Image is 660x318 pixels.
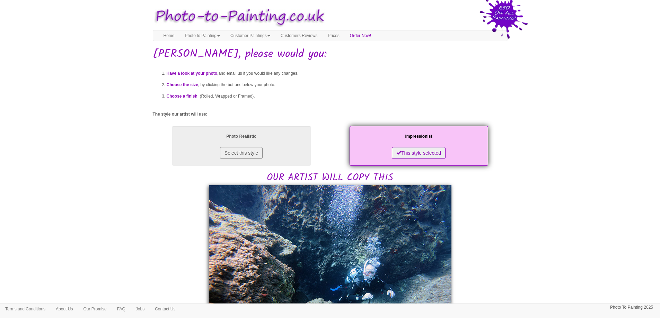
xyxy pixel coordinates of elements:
[220,147,263,159] button: Select this style
[167,71,219,76] span: Have a look at your photo,
[51,304,78,314] a: About Us
[392,147,446,159] button: This style selected
[323,30,344,41] a: Prices
[225,30,275,41] a: Customer Paintings
[149,3,327,30] img: Photo to Painting
[167,68,508,79] li: and email us if you would like any changes.
[345,30,376,41] a: Order Now!
[153,48,508,60] h1: [PERSON_NAME], please would you:
[167,91,508,102] li: , (Rolled, Wrapped or Framed).
[158,30,180,41] a: Home
[112,304,131,314] a: FAQ
[275,30,323,41] a: Customers Reviews
[153,124,508,183] h2: OUR ARTIST WILL COPY THIS
[180,30,225,41] a: Photo to Painting
[131,304,150,314] a: Jobs
[610,304,653,311] p: Photo To Painting 2025
[167,94,197,99] span: Choose a finish
[78,304,112,314] a: Our Promise
[167,82,198,87] span: Choose the size
[150,304,181,314] a: Contact Us
[357,133,481,140] p: Impressionist
[179,133,304,140] p: Photo Realistic
[153,111,208,117] label: The style our artist will use:
[167,79,508,91] li: , by clicking the buttons below your photo.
